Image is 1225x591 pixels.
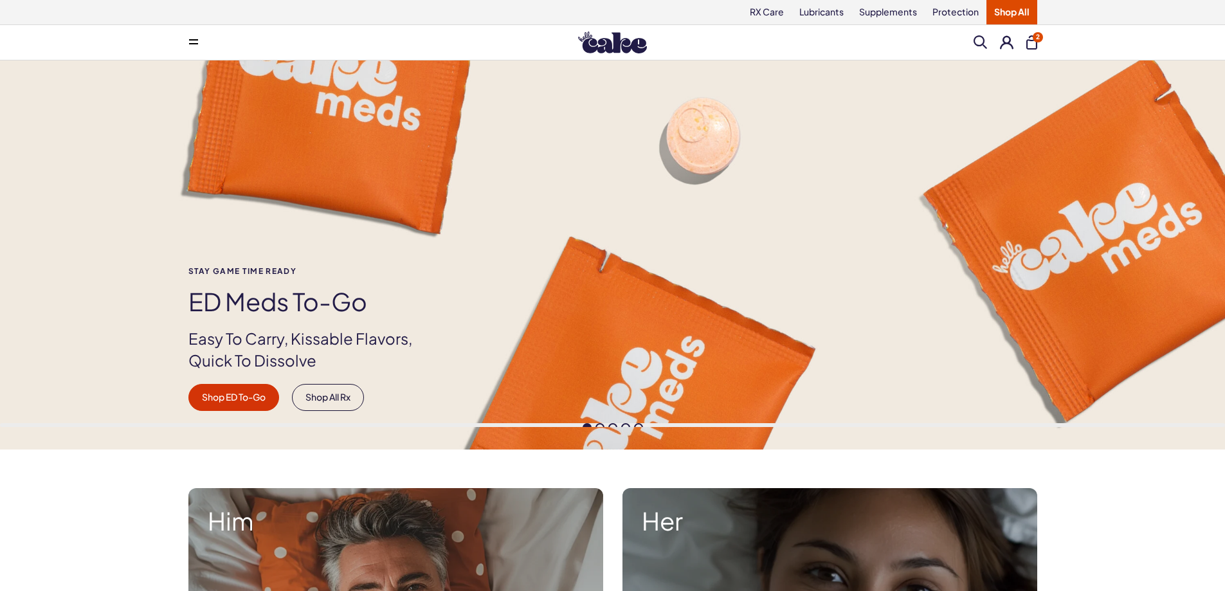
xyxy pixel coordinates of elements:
span: Stay Game time ready [188,267,434,275]
p: Easy To Carry, Kissable Flavors, Quick To Dissolve [188,328,434,371]
a: Shop All Rx [292,384,364,411]
span: 2 [1033,32,1043,42]
h1: ED Meds to-go [188,288,434,315]
button: 2 [1026,35,1037,50]
img: Hello Cake [578,32,647,53]
a: Shop ED To-Go [188,384,279,411]
strong: Her [642,507,1018,534]
strong: Him [208,507,584,534]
